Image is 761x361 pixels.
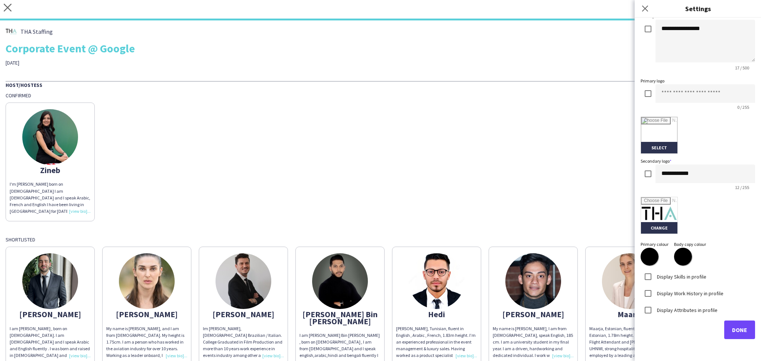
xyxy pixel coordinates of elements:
label: Primary colour [641,241,668,247]
img: thumb-6819dc3398d8b.jpeg [602,253,658,309]
label: Display Skills in profile [655,273,706,280]
label: Body copy colour [674,241,706,247]
label: Description [641,13,664,19]
div: Maarja [589,311,670,318]
img: thumb-67755c6606872.jpeg [312,253,368,309]
div: Confirmed [6,92,755,99]
div: My name is [PERSON_NAME], I am from [DEMOGRAPHIC_DATA], speak English, 185 cm. I am a university ... [493,325,574,359]
span: THA Staffing [20,28,53,35]
div: [PERSON_NAME] Bin [PERSON_NAME] [299,311,380,324]
div: [PERSON_NAME] [10,311,91,318]
div: Maarja, Estonian, fluent in English and Estonian, 1.78m height. Experienced VIP Flight Attendant ... [589,325,670,359]
span: 12 / 255 [729,185,755,190]
div: I'm [PERSON_NAME] born on [DEMOGRAPHIC_DATA] I am [DEMOGRAPHIC_DATA] and I speak Arabic, French a... [10,181,91,215]
div: [PERSON_NAME] [106,311,187,318]
div: Shortlisted [6,236,755,243]
label: Secondary logo [641,158,671,164]
span: 0 / 255 [731,104,755,110]
img: thumb-8fa862a2-4ba6-4d8c-b812-4ab7bb08ac6d.jpg [22,109,78,165]
button: Done [724,321,755,339]
img: thumb-6553e9e31a458.jpg [505,253,561,309]
div: Host/Hostess [6,81,755,88]
div: I am [PERSON_NAME] , born on [DEMOGRAPHIC_DATA]. I am [DEMOGRAPHIC_DATA] and I speak Arabic and E... [10,325,91,359]
img: thumb-522eba01-378c-4e29-824e-2a9222cc89e5.jpg [22,253,78,309]
div: [PERSON_NAME], Tunisian, fluent in English , Arabic , French, 1.83m height. I’m an experienced pr... [396,325,477,359]
span: Done [732,326,747,334]
img: thumb-66d71f6abc7c3.jpg [409,253,464,309]
div: [PERSON_NAME] [493,311,574,318]
img: thumb-67863c07a8814.jpeg [216,253,271,309]
h3: Settings [635,4,761,13]
div: Zineb [10,167,91,173]
label: Display Work History in profile [655,290,723,296]
img: thumb-66dc0e5ce1933.jpg [119,253,175,309]
div: Hedi [396,311,477,318]
div: [PERSON_NAME] [203,311,284,318]
span: 17 / 500 [729,65,755,71]
div: [DATE] [6,59,268,66]
div: Corporate Event @ Google [6,43,755,54]
img: thumb-2d238da7-0d51-45ba-bc34-f60b019c0aec.png [6,26,17,37]
label: Display Attributes in profile [655,306,718,313]
div: Im [PERSON_NAME], [DEMOGRAPHIC_DATA] Brazilian / Italian. College Graduated in Film Production an... [203,325,284,359]
div: My name is [PERSON_NAME], and I am from [DEMOGRAPHIC_DATA]. My height is 1.75cm. I am a person wh... [106,325,187,359]
label: Primary logo [641,78,664,84]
